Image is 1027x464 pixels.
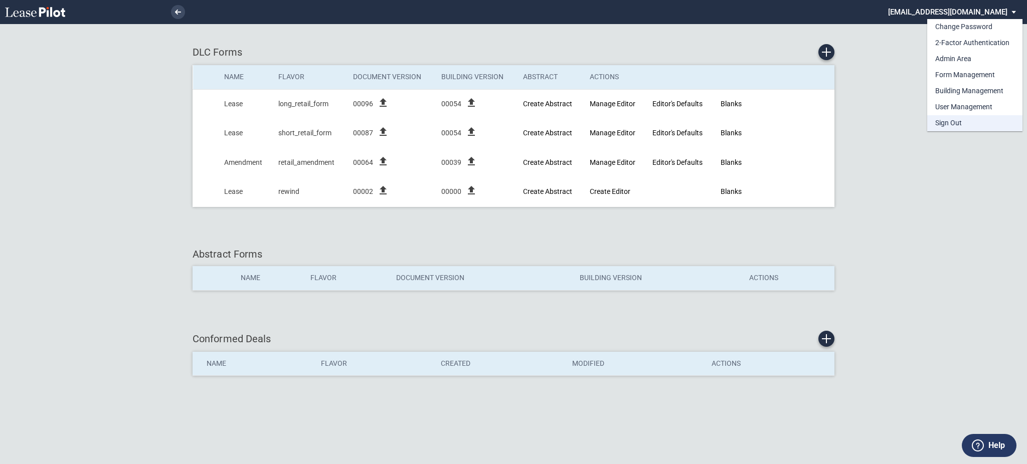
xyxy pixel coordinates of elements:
div: Building Management [935,86,1003,96]
div: User Management [935,102,992,112]
div: Admin Area [935,54,971,64]
div: 2-Factor Authentication [935,38,1009,48]
div: Sign Out [935,118,962,128]
div: Form Management [935,70,995,80]
button: Help [962,434,1016,457]
div: Change Password [935,22,992,32]
label: Help [988,439,1005,452]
